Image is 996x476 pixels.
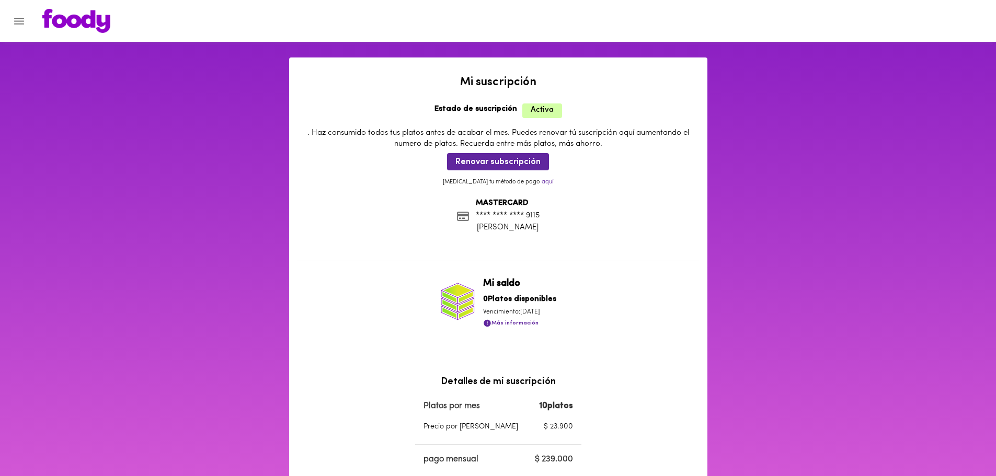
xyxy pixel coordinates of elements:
p: [PERSON_NAME] [476,222,540,233]
p: Vencimiento: [DATE] [483,308,556,317]
p: Platos por mes [423,400,518,412]
button: Renovar subscripción [447,153,549,170]
iframe: Messagebird Livechat Widget [935,415,986,466]
p: Precio por [PERSON_NAME] [423,422,518,432]
h3: Detalles de mi suscripción [415,377,581,388]
b: MASTERCARD [476,199,529,207]
table: a dense table [415,397,581,438]
p: [MEDICAL_DATA] tu método de pago [297,178,699,190]
p: . Haz consumido todos tus platos antes de acabar el mes. Puedes renovar tú suscripción aquí aumen... [297,127,699,150]
p: $ 239.000 [520,454,573,466]
button: Menu [6,8,32,34]
button: Más información [483,317,539,330]
b: Estado de suscripción [434,105,517,113]
p: pago mensual [423,454,499,466]
span: Activa [522,103,562,118]
b: 10 platos [539,402,573,410]
span: Renovar subscripción [455,157,541,167]
h2: Mi suscripción [297,76,699,89]
p: aquí [542,178,554,187]
p: $ 23.900 [539,422,573,432]
img: logo.png [42,9,110,33]
b: Mi saldo [483,279,520,288]
b: 0 Platos disponibles [483,295,556,303]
